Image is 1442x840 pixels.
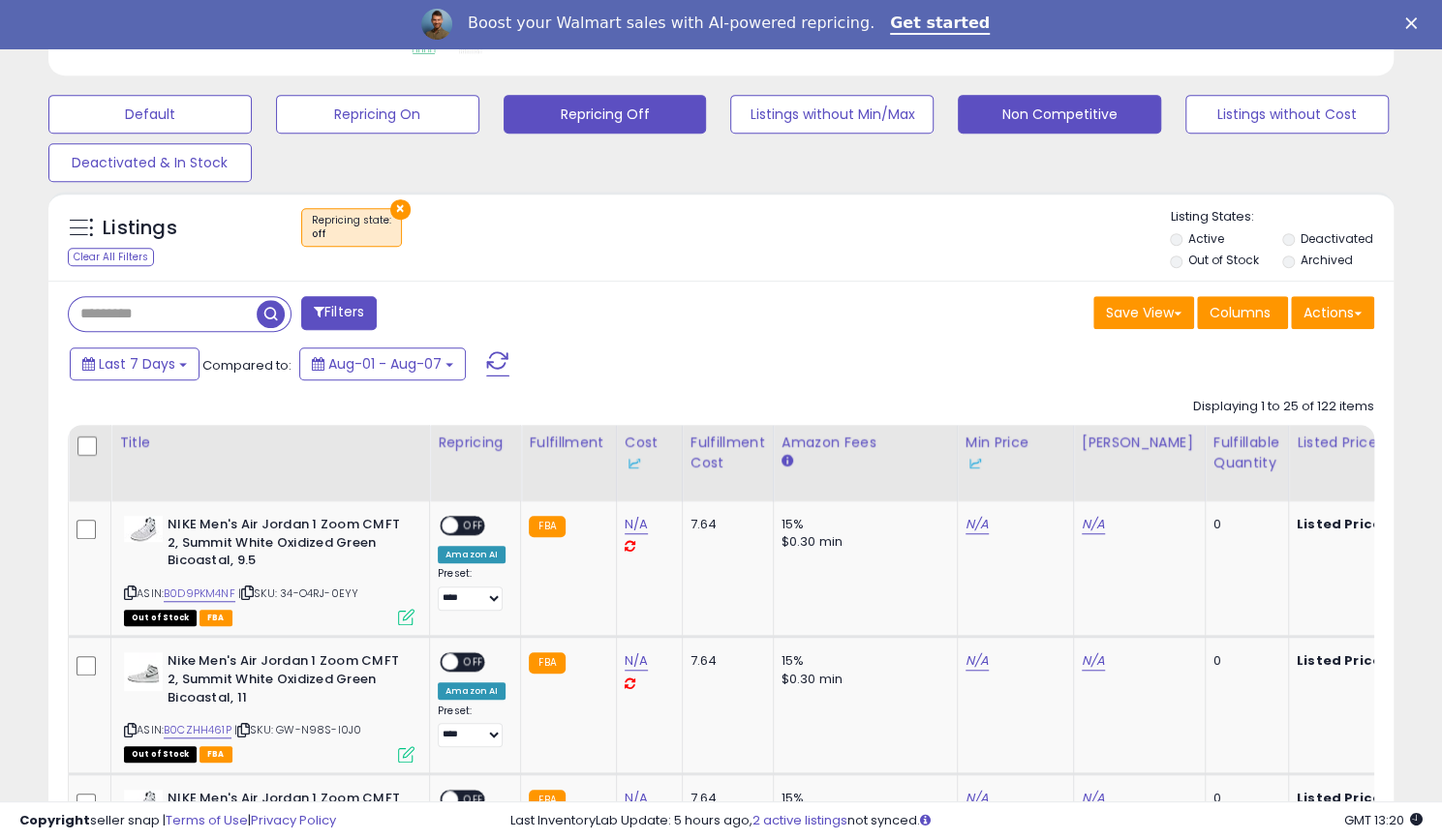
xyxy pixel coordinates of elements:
span: FBA [199,610,232,626]
span: OFF [458,654,489,671]
img: Profile image for Adrian [421,9,452,40]
h5: Listings [103,215,177,242]
a: B0D9PKM4NF [164,585,235,602]
button: Listings without Cost [1185,95,1389,134]
a: N/A [625,515,648,534]
button: Non Competitive [958,95,1161,134]
a: N/A [1082,515,1105,534]
button: Repricing Off [504,95,707,134]
div: Title [119,433,421,453]
span: 2025-08-15 13:20 GMT [1344,811,1423,829]
div: Fulfillment Cost [690,433,765,473]
div: ASIN: [124,516,414,623]
a: N/A [966,651,989,671]
span: Columns [1210,303,1271,322]
button: Deactivated & In Stock [48,143,252,182]
span: FBA [199,746,232,763]
span: | SKU: 34-O4RJ-0EYY [238,585,358,601]
b: Listed Price: [1297,515,1385,533]
button: × [390,199,411,220]
div: Cost [625,433,674,473]
a: 2 active listings [752,811,847,829]
label: Archived [1301,252,1353,268]
div: 7.64 [690,652,758,670]
img: InventoryLab Logo [625,454,644,473]
label: Active [1188,230,1224,247]
img: 3115tLPP+tL._SL40_.jpg [124,652,163,691]
div: 0 [1213,516,1273,533]
button: Filters [301,296,377,330]
label: Out of Stock [1188,252,1259,268]
span: Aug-01 - Aug-07 [328,354,442,374]
div: 7.64 [690,516,758,533]
div: $0.30 min [782,671,942,688]
div: Fulfillable Quantity [1213,433,1280,473]
div: seller snap | | [19,812,336,830]
div: Fulfillment [529,433,607,453]
div: Amazon AI [438,546,506,563]
a: N/A [1082,651,1105,671]
div: Preset: [438,705,506,748]
b: Nike Men's Air Jordan 1 Zoom CMFT 2, Summit White Oxidized Green Bicoastal, 11 [168,652,403,711]
div: Min Price [966,433,1065,473]
span: Repricing state : [312,213,391,242]
button: Listings without Min/Max [730,95,934,134]
b: Listed Price: [1297,651,1385,670]
img: 31v1Jwv1jOL._SL40_.jpg [124,516,163,542]
small: FBA [529,652,565,674]
div: Amazon AI [438,682,506,700]
div: Some or all of the values in this column are provided from Inventory Lab. [966,453,1065,473]
span: All listings that are currently out of stock and unavailable for purchase on Amazon [124,610,197,626]
div: $0.30 min [782,533,942,551]
button: Last 7 Days [70,347,199,380]
div: ASIN: [124,652,414,760]
strong: Copyright [19,811,90,829]
small: Amazon Fees. [782,453,793,470]
div: 15% [782,516,942,533]
p: Listing States: [1170,208,1394,226]
img: InventoryLab Logo [966,454,985,473]
div: Boost your Walmart sales with AI-powered repricing. [468,14,874,33]
div: Amazon Fees [782,433,949,453]
div: 0 [1213,652,1273,670]
button: Actions [1291,296,1374,329]
a: Get started [890,14,990,35]
a: N/A [966,515,989,534]
a: Privacy Policy [251,811,336,829]
div: Clear All Filters [68,248,154,266]
div: Preset: [438,567,506,611]
div: Last InventoryLab Update: 5 hours ago, not synced. [510,812,1423,830]
span: Compared to: [202,356,291,375]
label: Deactivated [1301,230,1373,247]
a: Terms of Use [166,811,248,829]
div: Repricing [438,433,512,453]
a: B0CZHH461P [164,722,231,738]
div: Displaying 1 to 25 of 122 items [1193,398,1374,416]
div: [PERSON_NAME] [1082,433,1197,453]
button: Columns [1197,296,1288,329]
small: FBA [529,516,565,537]
button: Repricing On [276,95,479,134]
div: Close [1405,17,1425,29]
span: OFF [458,518,489,534]
button: Save View [1093,296,1194,329]
span: All listings that are currently out of stock and unavailable for purchase on Amazon [124,746,197,763]
span: | SKU: GW-N98S-I0J0 [234,722,361,737]
b: NIKE Men's Air Jordan 1 Zoom CMFT 2, Summit White Oxidized Green Bicoastal, 9.5 [168,516,403,575]
div: 15% [782,652,942,670]
div: Some or all of the values in this column are provided from Inventory Lab. [625,453,674,473]
button: Aug-01 - Aug-07 [299,347,466,380]
span: Last 7 Days [99,354,175,374]
button: Default [48,95,252,134]
a: N/A [625,651,648,671]
div: off [312,227,391,241]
